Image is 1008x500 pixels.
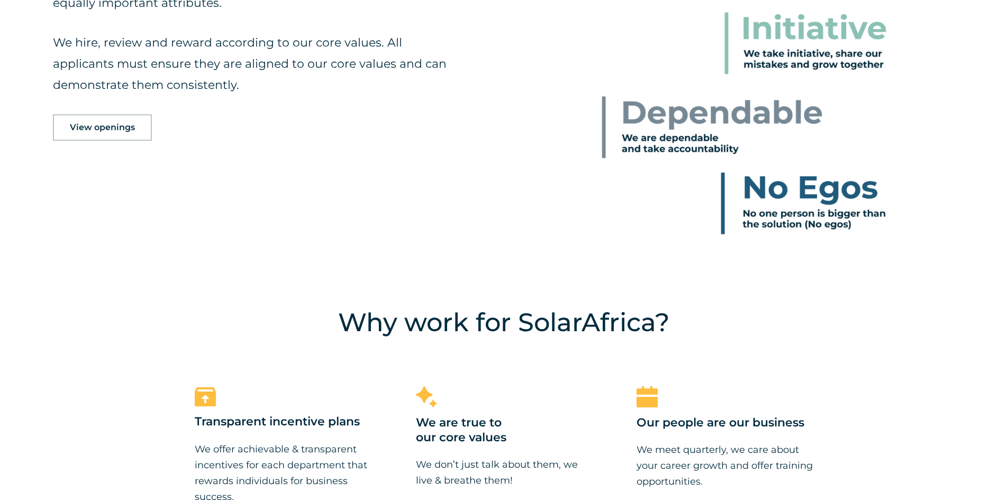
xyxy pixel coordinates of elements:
a: View openings [53,114,152,141]
p: We meet quarterly, we care about your career growth and offer training opportunities. [637,442,813,489]
h3: We are true to our core values [416,415,593,446]
h3: Transparent incentive plans [195,414,371,430]
h4: Why work for SolarAfrica? [151,304,857,341]
h3: Our people are our business [637,415,813,431]
span: View openings [70,123,135,132]
span: We hire, review and reward according to our core values. All applicants must ensure they are alig... [53,35,447,92]
p: We don’t just talk about them, we live & breathe them! [416,457,593,488]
